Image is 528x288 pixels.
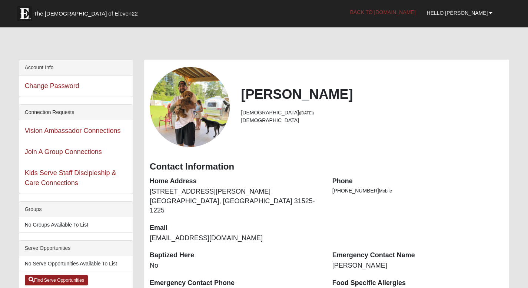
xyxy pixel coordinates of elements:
[25,148,102,155] a: Join A Group Connections
[332,187,504,195] li: [PHONE_NUMBER]
[17,6,32,21] img: Eleven22 logo
[332,261,504,271] dd: [PERSON_NAME]
[25,127,121,134] a: Vision Ambassador Connections
[150,234,321,243] dd: [EMAIL_ADDRESS][DOMAIN_NAME]
[25,169,116,187] a: Kids Serve Staff Discipleship & Care Connections
[13,3,162,21] a: The [DEMOGRAPHIC_DATA] of Eleven22
[150,278,321,288] dt: Emergency Contact Phone
[332,251,504,260] dt: Emergency Contact Name
[241,117,504,124] li: [DEMOGRAPHIC_DATA]
[150,161,504,172] h3: Contact Information
[332,177,504,186] dt: Phone
[299,111,314,115] small: ([DATE])
[19,241,133,256] div: Serve Opportunities
[34,10,138,17] span: The [DEMOGRAPHIC_DATA] of Eleven22
[421,4,498,22] a: Hello [PERSON_NAME]
[150,223,321,233] dt: Email
[379,188,392,194] span: Mobile
[150,251,321,260] dt: Baptized Here
[241,109,504,117] li: [DEMOGRAPHIC_DATA]
[19,60,133,76] div: Account Info
[19,256,133,271] li: No Serve Opportunities Available To List
[19,202,133,217] div: Groups
[241,86,504,102] h2: [PERSON_NAME]
[25,275,88,285] a: Find Serve Opportunities
[19,105,133,120] div: Connection Requests
[345,3,421,21] a: Back to [DOMAIN_NAME]
[427,10,488,16] span: Hello [PERSON_NAME]
[332,278,504,288] dt: Food Specific Allergies
[150,67,230,147] a: View Fullsize Photo
[150,187,321,215] dd: [STREET_ADDRESS][PERSON_NAME] [GEOGRAPHIC_DATA], [GEOGRAPHIC_DATA] 31525-1225
[19,217,133,232] li: No Groups Available To List
[150,177,321,186] dt: Home Address
[25,82,79,90] a: Change Password
[150,261,321,271] dd: No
